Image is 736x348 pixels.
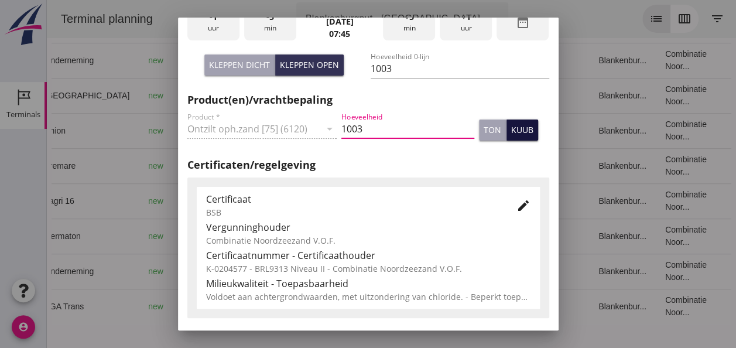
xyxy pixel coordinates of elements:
div: ton [484,124,501,136]
td: Filling sand [394,78,453,113]
small: m3 [295,128,304,135]
td: Filling sand [394,148,453,183]
div: uur [187,4,239,40]
i: list [603,12,617,26]
div: K-0204577 - BRL9313 Niveau II - Combinatie Noordzeezand V.O.F. [206,262,530,275]
button: Kleppen dicht [204,54,275,76]
i: directions_boat [234,302,242,311]
i: directions_boat [234,162,242,170]
div: Certificaat [206,192,498,206]
div: Combinatie Noordzeezand V.O.F. [206,234,530,247]
td: Combinatie Noor... [609,43,682,78]
div: Vergunninghouder [206,220,530,234]
td: new [92,43,134,78]
td: Ontzilt oph.zan... [394,254,453,289]
td: 434 [272,148,337,183]
td: 18 [454,219,543,254]
td: Filling sand [394,113,453,148]
small: m3 [300,268,309,275]
td: Combinatie Noor... [609,113,682,148]
div: kuub [511,124,533,136]
td: Blankenbur... [542,43,609,78]
div: [GEOGRAPHIC_DATA] [143,125,242,137]
div: [GEOGRAPHIC_DATA] [143,160,242,172]
td: Combinatie Noor... [609,78,682,113]
td: 18 [454,78,543,113]
i: directions_boat [173,197,181,205]
td: Blankenbur... [542,78,609,113]
td: 467 [272,78,337,113]
td: new [92,113,134,148]
td: 480 [272,113,337,148]
td: Ontzilt oph.zan... [394,219,453,254]
h2: Certificaten/regelgeving [187,157,549,173]
div: Gouda [143,195,242,207]
td: Combinatie Noor... [609,183,682,219]
small: m3 [295,93,304,100]
h2: Product(en)/vrachtbepaling [187,92,549,108]
input: Hoeveelheid [341,120,474,138]
i: filter_list [663,12,677,26]
i: calendar_view_week [631,12,645,26]
div: BSB [206,206,498,219]
div: min [244,4,296,40]
td: Blankenbur... [542,254,609,289]
i: directions_boat [173,267,181,275]
i: date_range [516,15,530,29]
div: [GEOGRAPHIC_DATA] [143,301,242,313]
td: Blankenbur... [542,219,609,254]
td: Combinatie Noor... [609,254,682,289]
td: Combinatie Noor... [609,148,682,183]
i: arrow_drop_down [440,12,454,26]
td: Combinatie Noor... [609,289,682,324]
div: [GEOGRAPHIC_DATA] [143,90,242,102]
strong: 07:45 [329,28,350,39]
i: edit [516,199,530,213]
td: 18 [454,289,543,324]
button: kuub [506,120,538,141]
button: Kleppen open [275,54,344,76]
td: new [92,289,134,324]
td: 672 [272,219,337,254]
div: Certificaatnummer - Certificaathouder [206,248,530,262]
td: new [92,219,134,254]
strong: [DATE] [326,16,353,27]
small: m3 [295,163,304,170]
input: Hoeveelheid 0-lijn [371,59,549,78]
small: m3 [295,303,304,311]
div: Gouda [143,230,242,243]
i: directions_boat [173,56,181,64]
td: Ontzilt oph.zan... [394,183,453,219]
td: 1298 [272,183,337,219]
td: new [92,78,134,113]
td: 18 [454,183,543,219]
div: Milieukwaliteit - Toepasbaarheid [206,277,530,291]
td: Blankenbur... [542,289,609,324]
td: Blankenbur... [542,148,609,183]
small: m3 [295,233,304,240]
button: ton [479,120,506,141]
small: m3 [300,198,309,205]
td: 18 [454,113,543,148]
td: Blankenbur... [542,183,609,219]
td: new [92,183,134,219]
td: Ontzilt oph.zan... [394,43,453,78]
div: Terminal planning [5,11,115,27]
div: Voldoet aan achtergrondwaarden, met uitzondering van chloride. - Beperkt toepasbaar tot zoute/bra... [206,291,530,303]
td: 18 [454,148,543,183]
td: 18 [454,254,543,289]
td: Combinatie Noor... [609,219,682,254]
td: 1231 [272,254,337,289]
td: new [92,148,134,183]
div: Kleppen dicht [209,59,270,71]
i: directions_boat [234,127,242,135]
div: Gouda [143,265,242,278]
td: Blankenbur... [542,113,609,148]
td: 1231 [272,43,337,78]
div: min [383,4,435,40]
i: directions_boat [234,91,242,100]
td: new [92,254,134,289]
div: Kleppen open [280,59,339,71]
td: 336 [272,289,337,324]
small: m3 [300,57,309,64]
